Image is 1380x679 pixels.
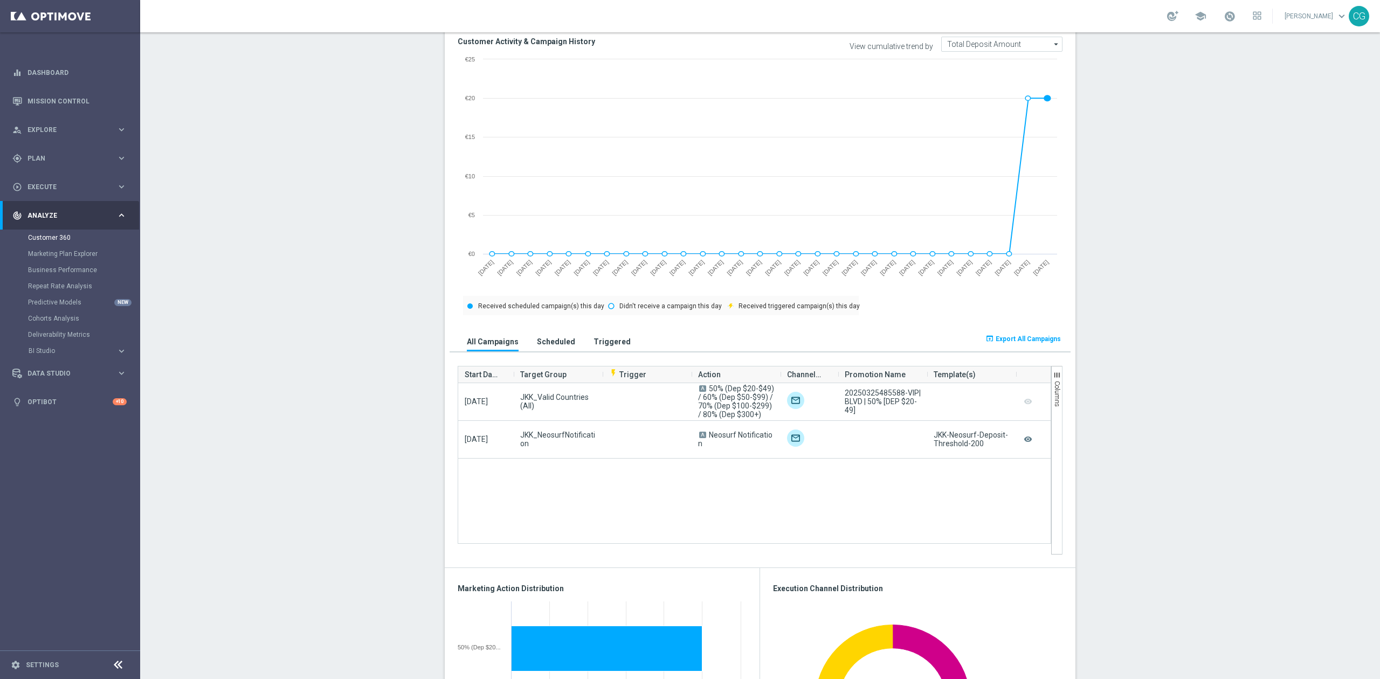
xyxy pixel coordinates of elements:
div: BI Studio [29,348,116,354]
div: Mission Control [12,87,127,115]
text: [DATE] [707,259,724,276]
span: Execute [27,184,116,190]
span: Neosurf Notification [698,431,772,448]
button: track_changes Analyze keyboard_arrow_right [12,211,127,220]
div: Email [787,392,804,409]
i: keyboard_arrow_right [116,182,127,192]
span: Export All Campaigns [996,335,1061,343]
span: 50% (Dep $20-$49) / 60% (Dep $50-$99) / 70% (Dep $100-$299) / 80% (Dep $300+) [698,384,774,419]
text: [DATE] [955,259,973,276]
text: [DATE] [611,259,629,276]
h3: Scheduled [537,337,575,347]
div: Repeat Rate Analysis [28,278,139,294]
span: Template(s) [934,364,976,385]
text: [DATE] [898,259,916,276]
i: keyboard_arrow_right [116,124,127,135]
a: Cohorts Analysis [28,314,112,323]
span: Promotion Name [845,364,906,385]
button: All Campaigns [464,331,521,351]
span: [DATE] [465,435,488,444]
button: play_circle_outline Execute keyboard_arrow_right [12,183,127,191]
i: gps_fixed [12,154,22,163]
text: [DATE] [496,259,514,276]
a: Deliverability Metrics [28,330,112,339]
i: play_circle_outline [12,182,22,192]
div: Plan [12,154,116,163]
text: [DATE] [783,259,801,276]
text: €5 [468,212,475,218]
i: keyboard_arrow_right [116,153,127,163]
a: Predictive Models [28,298,112,307]
span: keyboard_arrow_down [1336,10,1348,22]
span: Plan [27,155,116,162]
i: remove_red_eye [1023,432,1033,447]
span: Trigger [609,370,646,379]
text: €0 [468,251,475,257]
a: Marketing Plan Explorer [28,250,112,258]
button: lightbulb Optibot +10 [12,398,127,406]
h3: Triggered [594,337,631,347]
h3: Execution Channel Distribution [773,584,1062,593]
text: [DATE] [975,259,992,276]
a: Business Performance [28,266,112,274]
text: [DATE] [515,259,533,276]
div: Marketing Plan Explorer [28,246,139,262]
div: NEW [114,299,132,306]
text: [DATE] [687,259,705,276]
div: Optibot [12,387,127,416]
i: track_changes [12,211,22,220]
text: €10 [465,173,475,179]
text: €25 [465,56,475,63]
div: +10 [113,398,127,405]
i: flash_on [609,369,618,377]
div: equalizer Dashboard [12,68,127,77]
text: [DATE] [802,259,820,276]
text: [DATE] [936,259,954,276]
span: A [699,385,706,392]
div: Data Studio [12,369,116,378]
div: Explore [12,125,116,135]
div: Execute [12,182,116,192]
span: [DATE] [465,397,488,406]
text: Received scheduled campaign(s) this day [478,302,604,310]
text: [DATE] [668,259,686,276]
i: person_search [12,125,22,135]
a: Optibot [27,387,113,416]
text: [DATE] [592,259,610,276]
div: Customer 360 [28,230,139,246]
h3: Marketing Action Distribution [458,584,747,593]
button: BI Studio keyboard_arrow_right [28,347,127,355]
span: Action [698,364,721,385]
button: person_search Explore keyboard_arrow_right [12,126,127,134]
text: [DATE] [649,259,667,276]
div: Mission Control [12,97,127,106]
button: Triggered [591,331,633,351]
button: gps_fixed Plan keyboard_arrow_right [12,154,127,163]
text: [DATE] [745,259,763,276]
text: [DATE] [477,259,495,276]
text: [DATE] [993,259,1011,276]
text: [DATE] [534,259,552,276]
span: JKK_Valid Countries(All) [520,393,596,410]
a: Mission Control [27,87,127,115]
i: keyboard_arrow_right [116,210,127,220]
text: Didn't receive a campaign this day [619,302,722,310]
i: settings [11,660,20,670]
i: keyboard_arrow_right [116,346,127,356]
label: View cumulative trend by [850,42,933,51]
div: Cohorts Analysis [28,310,139,327]
span: Explore [27,127,116,133]
span: Data Studio [27,370,116,377]
text: [DATE] [764,259,782,276]
a: Dashboard [27,58,127,87]
img: Optimail [787,429,804,447]
h3: Customer Activity & Campaign History [458,37,752,46]
div: Business Performance [28,262,139,278]
a: [PERSON_NAME]keyboard_arrow_down [1284,8,1349,24]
